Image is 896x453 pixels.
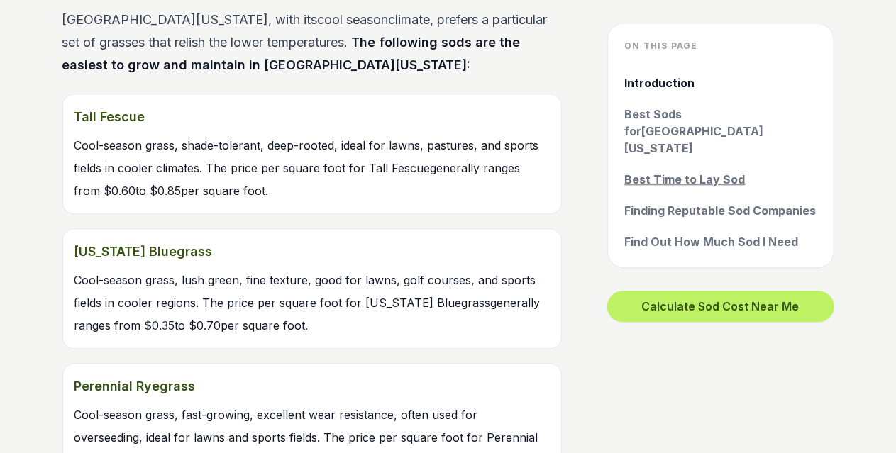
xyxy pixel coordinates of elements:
[625,106,817,157] a: Best Sods for[GEOGRAPHIC_DATA][US_STATE]
[625,40,817,52] h4: On this page
[625,171,817,188] a: Best Time to Lay Sod
[74,375,550,398] strong: Perennial Ryegrass
[62,94,562,214] a: Tall FescueCool-season grass, shade-tolerant, deep-rooted, ideal for lawns, pastures, and sports ...
[74,138,539,198] span: Cool-season grass, shade-tolerant, deep-rooted, ideal for lawns, pastures, and sports fields in c...
[625,233,817,250] a: Find Out How Much Sod I Need
[607,291,834,322] button: Calculate Sod Cost Near Me
[74,273,541,332] span: Cool-season grass, lush green, fine texture, good for lawns, golf courses, and sports fields in c...
[74,106,550,128] strong: Tall Fescue
[74,240,550,263] strong: [US_STATE] Bluegrass
[625,202,817,219] a: Finding Reputable Sod Companies
[62,9,562,77] p: [GEOGRAPHIC_DATA][US_STATE] , with its cool season climate, prefers a particular set of grasses t...
[62,228,562,349] a: [US_STATE] BluegrassCool-season grass, lush green, fine texture, good for lawns, golf courses, an...
[625,74,817,91] a: Introduction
